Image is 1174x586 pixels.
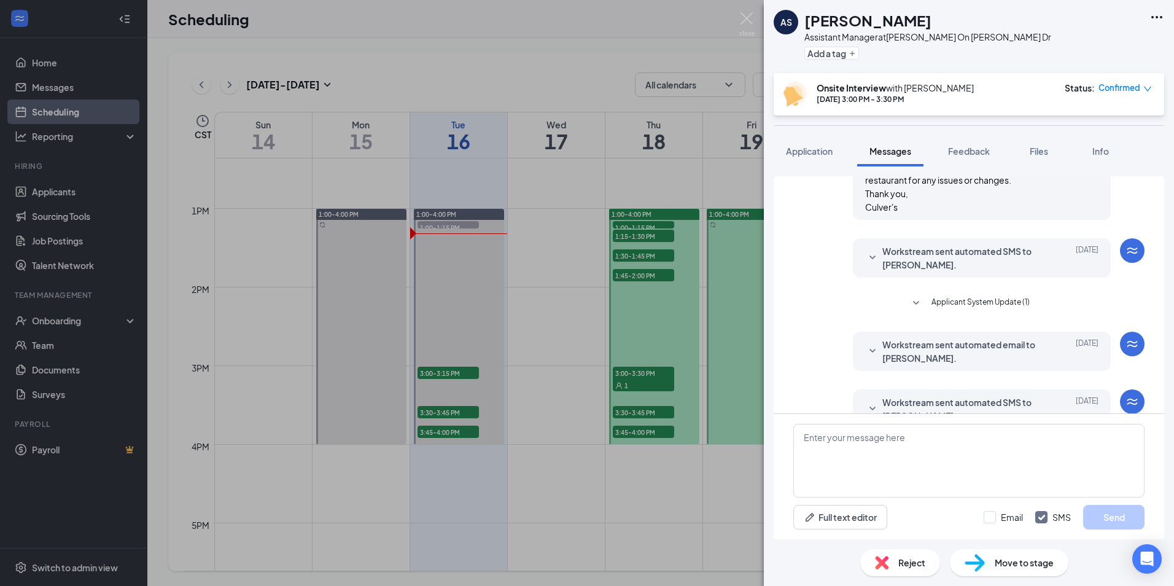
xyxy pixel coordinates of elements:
[804,47,859,60] button: PlusAdd a tag
[909,296,1030,311] button: SmallChevronDownApplicant System Update (1)
[804,10,931,31] h1: [PERSON_NAME]
[817,94,974,104] div: [DATE] 3:00 PM - 3:30 PM
[1125,337,1140,351] svg: WorkstreamLogo
[1098,82,1140,94] span: Confirmed
[1065,82,1095,94] div: Status :
[898,556,925,569] span: Reject
[817,82,974,94] div: with [PERSON_NAME]
[995,556,1054,569] span: Move to stage
[948,146,990,157] span: Feedback
[780,16,792,28] div: AS
[865,402,880,416] svg: SmallChevronDown
[1076,244,1098,272] span: [DATE]
[882,338,1043,365] span: Workstream sent automated email to [PERSON_NAME].
[849,50,856,57] svg: Plus
[1092,146,1109,157] span: Info
[804,31,1051,43] div: Assistant Manager at [PERSON_NAME] On [PERSON_NAME] Dr
[1149,10,1164,25] svg: Ellipses
[931,296,1030,311] span: Applicant System Update (1)
[865,344,880,359] svg: SmallChevronDown
[1132,544,1162,574] div: Open Intercom Messenger
[909,296,923,311] svg: SmallChevronDown
[1076,338,1098,365] span: [DATE]
[882,244,1043,272] span: Workstream sent automated SMS to [PERSON_NAME].
[786,146,833,157] span: Application
[1125,394,1140,409] svg: WorkstreamLogo
[804,511,816,523] svg: Pen
[869,146,911,157] span: Messages
[865,200,1098,214] p: Culver's
[1143,85,1152,93] span: down
[865,187,1098,200] p: Thank you,
[1083,505,1145,529] button: Send
[817,82,886,93] b: Onsite Interview
[1030,146,1048,157] span: Files
[865,251,880,265] svg: SmallChevronDown
[793,505,887,529] button: Full text editorPen
[882,396,1043,423] span: Workstream sent automated SMS to [PERSON_NAME].
[1125,243,1140,258] svg: WorkstreamLogo
[1076,396,1098,423] span: [DATE]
